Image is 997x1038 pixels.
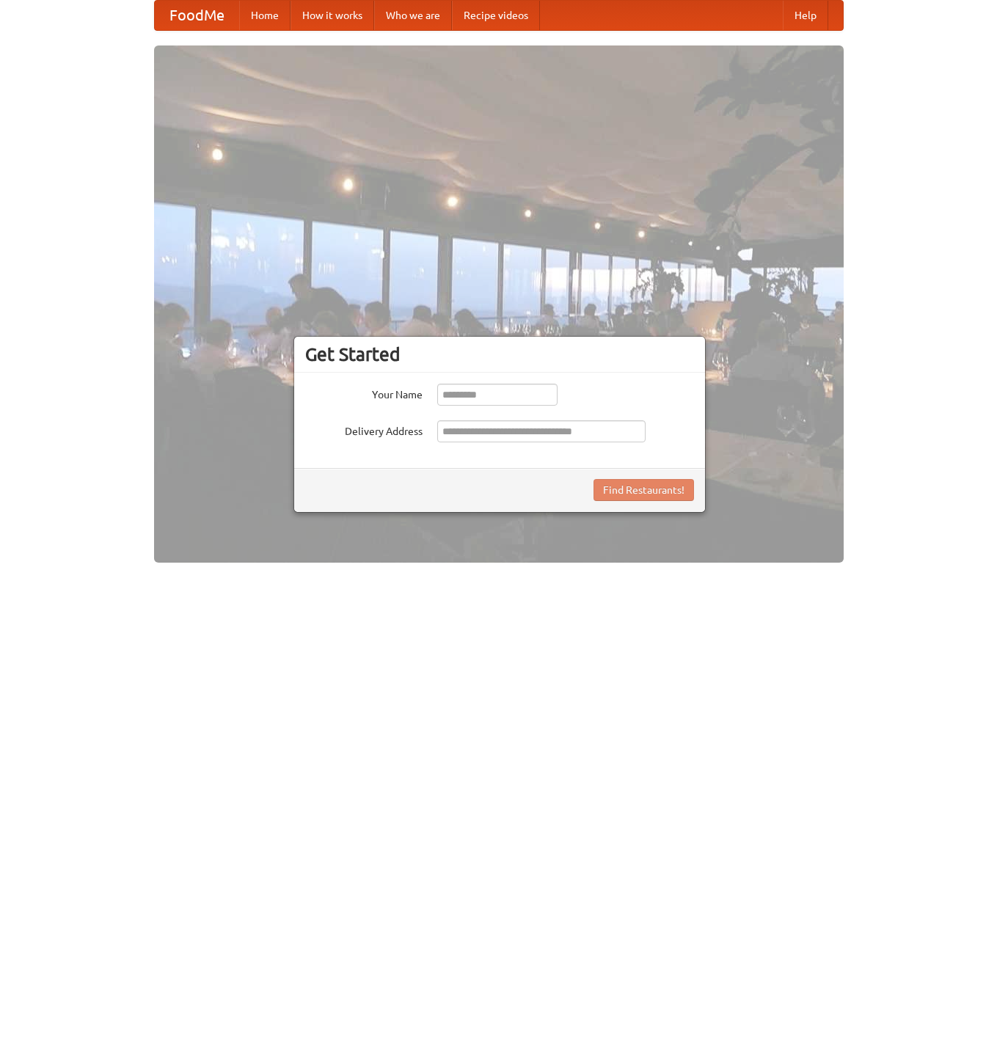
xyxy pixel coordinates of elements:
[305,343,694,365] h3: Get Started
[305,384,423,402] label: Your Name
[239,1,291,30] a: Home
[594,479,694,501] button: Find Restaurants!
[291,1,374,30] a: How it works
[305,420,423,439] label: Delivery Address
[155,1,239,30] a: FoodMe
[374,1,452,30] a: Who we are
[783,1,828,30] a: Help
[452,1,540,30] a: Recipe videos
